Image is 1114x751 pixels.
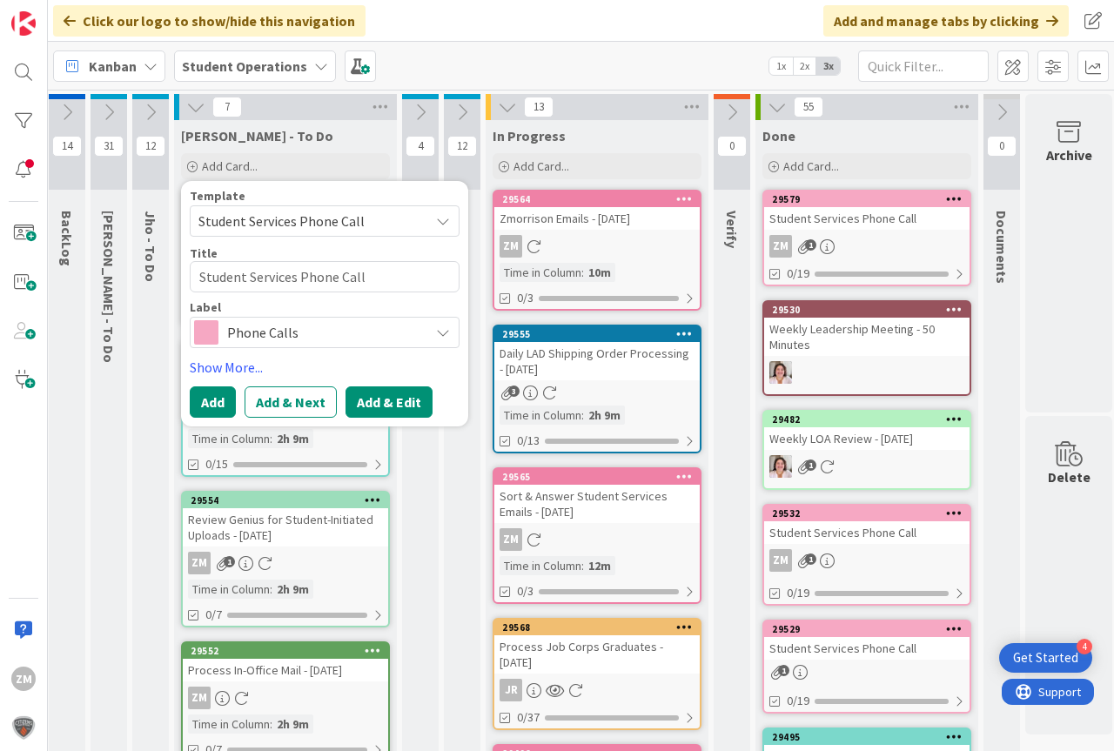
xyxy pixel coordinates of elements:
div: 29552Process In-Office Mail - [DATE] [183,643,388,681]
span: 1x [769,57,793,75]
div: 2h 9m [272,580,313,599]
div: ZM [183,687,388,709]
div: ZM [764,549,970,572]
span: 0/15 [205,455,228,473]
b: Student Operations [182,57,307,75]
div: EW [764,361,970,384]
span: 12 [136,136,165,157]
span: 2x [793,57,816,75]
div: 29554Review Genius for Student-Initiated Uploads - [DATE] [183,493,388,546]
div: 10m [584,263,615,282]
div: Review Genius for Student-Initiated Uploads - [DATE] [183,508,388,546]
div: 29565 [494,469,700,485]
span: 3 [508,386,520,397]
div: 29482 [772,413,970,426]
span: Support [37,3,79,23]
div: Get Started [1013,649,1078,667]
div: EW [764,455,970,478]
span: 3x [816,57,840,75]
span: 31 [94,136,124,157]
div: 29554 [183,493,388,508]
div: JR [494,679,700,701]
div: ZM [494,235,700,258]
div: Time in Column [500,263,581,282]
div: Time in Column [188,429,270,448]
span: 0 [987,136,1017,157]
div: ZM [500,528,522,551]
div: 29532Student Services Phone Call [764,506,970,544]
span: Add Card... [202,158,258,174]
div: 29579Student Services Phone Call [764,191,970,230]
div: Time in Column [500,406,581,425]
span: Label [190,301,221,313]
button: Add & Next [245,386,337,418]
span: Add Card... [783,158,839,174]
span: : [581,263,584,282]
div: Open Get Started checklist, remaining modules: 4 [999,643,1092,673]
div: Zmorrison Emails - [DATE] [494,207,700,230]
img: EW [769,455,792,478]
div: 29530Weekly Leadership Meeting - 50 Minutes [764,302,970,356]
div: Delete [1048,466,1091,487]
div: Process In-Office Mail - [DATE] [183,659,388,681]
div: Click our logo to show/hide this navigation [53,5,366,37]
div: 29555 [502,328,700,340]
div: 29529 [772,623,970,635]
div: 29482 [764,412,970,427]
span: 55 [794,97,823,117]
span: Verify [723,211,741,248]
span: 14 [52,136,82,157]
div: 29564 [494,191,700,207]
div: 2h 9m [584,406,625,425]
div: 29554 [191,494,388,506]
div: 29529Student Services Phone Call [764,621,970,660]
span: Phone Calls [227,320,420,345]
span: 0/37 [517,708,540,727]
div: 29552 [183,643,388,659]
span: 0/7 [205,606,222,624]
span: : [270,714,272,734]
div: Time in Column [188,714,270,734]
div: 29579 [764,191,970,207]
input: Quick Filter... [858,50,989,82]
div: 12m [584,556,615,575]
span: 7 [212,97,242,117]
div: Add and manage tabs by clicking [823,5,1069,37]
div: Daily LAD Shipping Order Processing - [DATE] [494,342,700,380]
span: 0/3 [517,289,534,307]
img: avatar [11,715,36,740]
div: 29532 [764,506,970,521]
a: Show More... [190,357,460,378]
div: ZM [500,235,522,258]
span: 0/19 [787,692,809,710]
div: 29552 [191,645,388,657]
span: 0 [717,136,747,157]
span: : [270,429,272,448]
div: 29555Daily LAD Shipping Order Processing - [DATE] [494,326,700,380]
span: BackLog [58,211,76,266]
span: Zaida - To Do [181,127,333,144]
span: 0/19 [787,584,809,602]
span: Emilie - To Do [100,211,117,363]
div: 2h 9m [272,429,313,448]
div: 29532 [772,507,970,520]
div: Time in Column [500,556,581,575]
div: ZM [183,552,388,574]
span: 13 [524,97,554,117]
div: ZM [769,235,792,258]
span: Add Card... [513,158,569,174]
span: 1 [805,239,816,251]
div: 29565Sort & Answer Student Services Emails - [DATE] [494,469,700,523]
div: Student Services Phone Call [764,637,970,660]
span: 0/19 [787,265,809,283]
div: 2h 9m [272,714,313,734]
div: 29568 [502,621,700,634]
span: 0/13 [517,432,540,450]
span: 1 [805,459,816,471]
span: 1 [224,556,235,567]
span: : [581,406,584,425]
div: Time in Column [188,580,270,599]
div: 29529 [764,621,970,637]
div: Student Services Phone Call [764,207,970,230]
button: Add [190,386,236,418]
